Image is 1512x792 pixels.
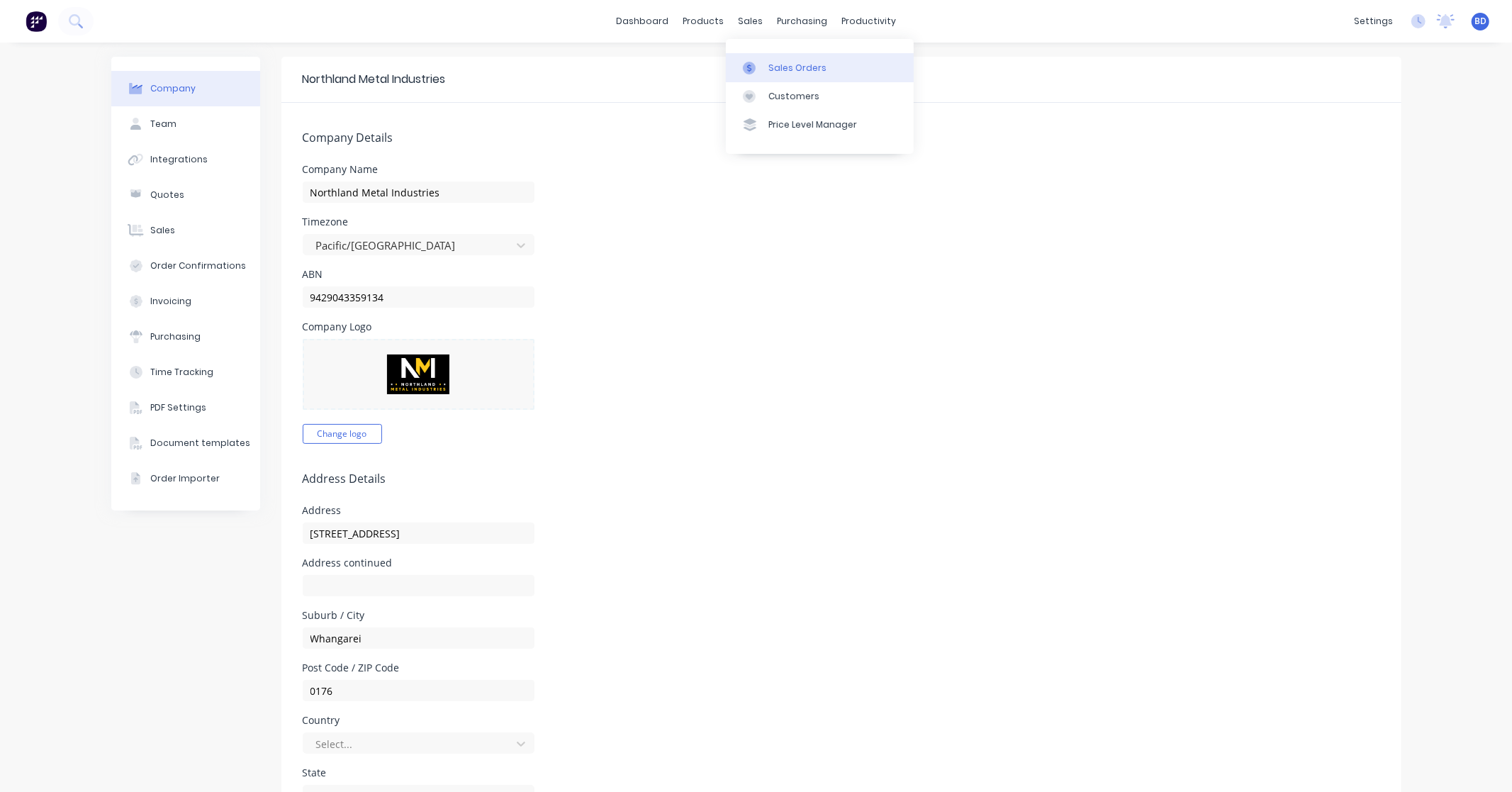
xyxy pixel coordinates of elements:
div: Price Level Manager [768,118,857,131]
div: Company Name [303,164,534,174]
a: Price Level Manager [726,111,914,139]
button: Company [111,71,260,106]
div: Northland Metal Industries [303,71,446,88]
button: Order Confirmations [111,248,260,284]
div: Company [150,82,196,95]
a: Customers [726,82,914,111]
div: State [303,768,534,778]
div: Customers [768,90,819,103]
span: BD [1474,15,1486,28]
div: Purchasing [150,330,201,343]
div: sales [731,11,770,32]
div: purchasing [770,11,834,32]
div: Timezone [303,217,534,227]
div: Address continued [303,558,534,568]
div: Country [303,715,534,725]
div: Order Confirmations [150,260,246,272]
div: products [676,11,731,32]
div: Quotes [150,189,184,201]
div: Document templates [150,437,250,450]
a: Sales Orders [726,53,914,82]
div: productivity [834,11,903,32]
div: Company Logo [303,322,534,332]
button: Time Tracking [111,355,260,390]
div: PDF Settings [150,401,206,414]
button: Sales [111,213,260,248]
a: dashboard [609,11,676,32]
div: Suburb / City [303,610,534,620]
img: Factory [26,11,47,32]
button: Change logo [303,424,382,444]
button: Document templates [111,425,260,461]
div: Sales Orders [768,62,827,74]
button: Quotes [111,177,260,213]
button: PDF Settings [111,390,260,425]
div: Invoicing [150,295,191,308]
h5: Address Details [303,472,1380,486]
div: Time Tracking [150,366,213,379]
div: ABN [303,269,534,279]
div: Team [150,118,177,130]
h5: Company Details [303,131,1380,145]
button: Team [111,106,260,142]
button: Invoicing [111,284,260,319]
div: settings [1347,11,1400,32]
div: Sales [150,224,175,237]
button: Purchasing [111,319,260,355]
button: Integrations [111,142,260,177]
div: Post Code / ZIP Code [303,663,534,673]
div: Integrations [150,153,208,166]
div: Address [303,506,534,515]
div: Order Importer [150,472,220,485]
button: Order Importer [111,461,260,496]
